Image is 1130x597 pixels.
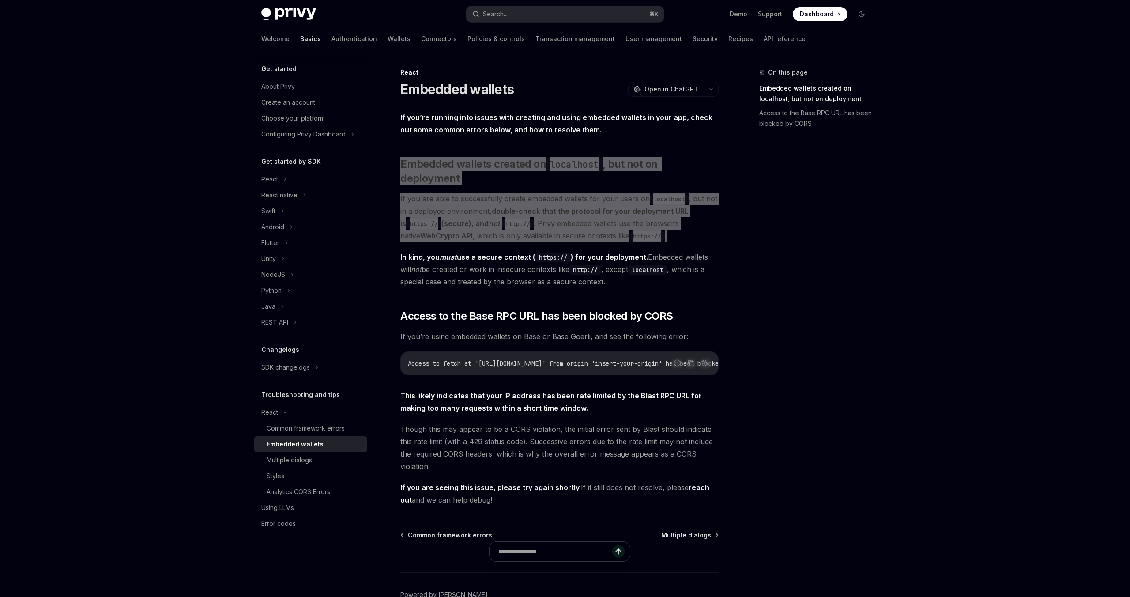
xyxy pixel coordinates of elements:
a: Basics [300,28,321,49]
code: http:// [502,219,534,229]
a: Error codes [254,516,367,532]
div: SDK changelogs [261,362,310,373]
span: If you’re using embedded wallets on Base or Base Goerli, and see the following error: [400,330,719,343]
a: Embedded wallets [254,436,367,452]
div: Embedded wallets [267,439,324,450]
span: On this page [768,67,808,78]
a: Authentication [331,28,377,49]
span: Multiple dialogs [661,531,711,540]
div: Error codes [261,518,296,529]
span: Access to the Base RPC URL has been blocked by CORS [400,309,673,323]
span: ⌘ K [649,11,659,18]
span: Embedded wallets created on , but not on deployment [400,157,719,185]
a: Create an account [254,94,367,110]
div: Java [261,301,275,312]
span: Though this may appear to be a CORS violation, the initial error sent by Blast should indicate th... [400,423,719,472]
div: Styles [267,471,284,481]
h1: Embedded wallets [400,81,514,97]
strong: In kind, you use a secure context ( ) for your deployment. [400,253,648,261]
div: Unity [261,253,276,264]
span: If you are able to successfully create embedded wallets for your users on , but not in a deployed... [400,193,719,242]
em: not [489,219,500,228]
a: Wallets [388,28,411,49]
a: Dashboard [793,7,847,21]
span: Dashboard [800,10,834,19]
a: WebCrypto API [420,231,473,241]
span: Open in ChatGPT [644,85,698,94]
span: Embedded wallets will be created or work in insecure contexts like , except , which is a special ... [400,251,719,288]
a: User management [625,28,682,49]
code: localhost [650,194,689,204]
button: Report incorrect code [671,357,683,369]
h5: Troubleshooting and tips [261,389,340,400]
a: Multiple dialogs [254,452,367,468]
div: Create an account [261,97,315,108]
a: Connectors [421,28,457,49]
code: https:// [629,231,665,241]
a: Support [758,10,782,19]
strong: If you are seeing this issue, please try again shortly. [400,483,581,492]
button: Toggle dark mode [855,7,869,21]
div: Android [261,222,284,232]
a: Access to the Base RPC URL has been blocked by CORS [759,106,876,131]
div: React [261,174,278,185]
button: Open in ChatGPT [628,82,704,97]
div: Choose your platform [261,113,325,124]
h5: Get started by SDK [261,156,321,167]
span: Common framework errors [408,531,492,540]
a: Multiple dialogs [661,531,718,540]
a: Embedded wallets created on localhost, but not on deployment [759,81,876,106]
h5: Get started [261,64,297,74]
div: React [400,68,719,77]
div: Python [261,285,282,296]
a: Choose your platform [254,110,367,126]
strong: double-check that the protocol for your deployment URL is (secure), and [400,207,689,228]
strong: This likely indicates that your IP address has been rate limited by the Blast RPC URL for making ... [400,391,702,412]
code: https:// [535,253,571,262]
div: Common framework errors [267,423,345,434]
div: Using LLMs [261,503,294,513]
a: Using LLMs [254,500,367,516]
a: Welcome [261,28,290,49]
div: About Privy [261,81,295,92]
a: Styles [254,468,367,484]
code: http:// [569,265,601,275]
a: API reference [764,28,806,49]
a: Demo [730,10,747,19]
a: Transaction management [535,28,615,49]
em: must [440,253,457,261]
a: About Privy [254,79,367,94]
img: dark logo [261,8,316,20]
div: Swift [261,206,275,216]
h5: Changelogs [261,344,299,355]
a: Common framework errors [401,531,492,540]
a: Common framework errors [254,420,367,436]
span: If it still does not resolve, please and we can help debug! [400,481,719,506]
button: Ask AI [700,357,711,369]
strong: If you’re running into issues with creating and using embedded wallets in your app, check out som... [400,113,712,134]
a: Policies & controls [467,28,525,49]
div: Flutter [261,238,279,248]
code: localhost [628,265,667,275]
button: Copy the contents from the code block [686,357,697,369]
div: React [261,407,278,418]
a: Security [693,28,718,49]
span: Access to fetch at '[URL][DOMAIN_NAME]' from origin 'insert-your-origin' has been blocked by CORS... [408,359,786,367]
div: NodeJS [261,269,285,280]
div: Configuring Privy Dashboard [261,129,346,140]
code: https:// [406,219,441,229]
a: Analytics CORS Errors [254,484,367,500]
div: Search... [483,9,508,19]
div: React native [261,190,298,200]
button: Search...⌘K [466,6,664,22]
div: Multiple dialogs [267,455,312,465]
div: Analytics CORS Errors [267,487,330,497]
em: not [411,265,422,274]
a: Recipes [728,28,753,49]
code: localhost [546,158,603,171]
div: REST API [261,317,288,328]
button: Send message [612,545,625,558]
